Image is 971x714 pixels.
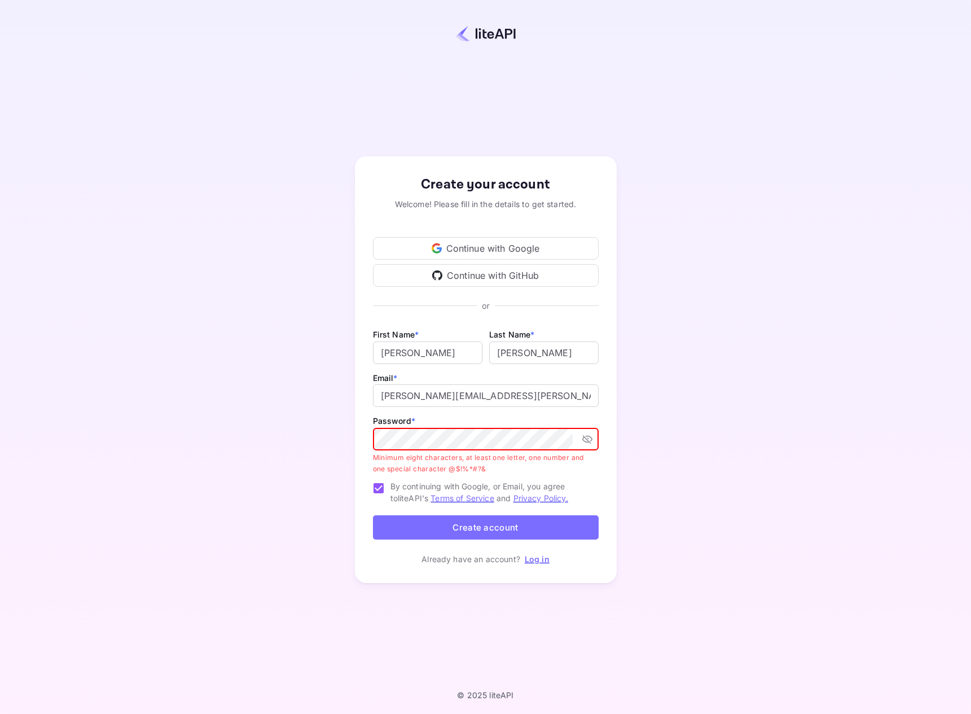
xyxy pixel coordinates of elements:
a: Privacy Policy. [513,493,568,503]
p: © 2025 liteAPI [457,690,513,700]
label: Password [373,416,415,426]
a: Log in [525,554,550,564]
a: Terms of Service [430,493,494,503]
button: toggle password visibility [577,429,597,449]
label: First Name [373,330,419,339]
label: Email [373,373,398,383]
button: Create account [373,515,599,540]
input: John [373,341,482,364]
div: Continue with GitHub [373,264,599,287]
input: Doe [489,341,599,364]
span: By continuing with Google, or Email, you agree to liteAPI's and [390,480,590,504]
img: liteapi [456,25,516,42]
label: Last Name [489,330,535,339]
p: Already have an account? [421,553,520,565]
div: Welcome! Please fill in the details to get started. [373,198,599,210]
input: johndoe@gmail.com [373,384,599,407]
div: Continue with Google [373,237,599,260]
div: Create your account [373,174,599,195]
p: Minimum eight characters, at least one letter, one number and one special character @$!%*#?& [373,452,591,475]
